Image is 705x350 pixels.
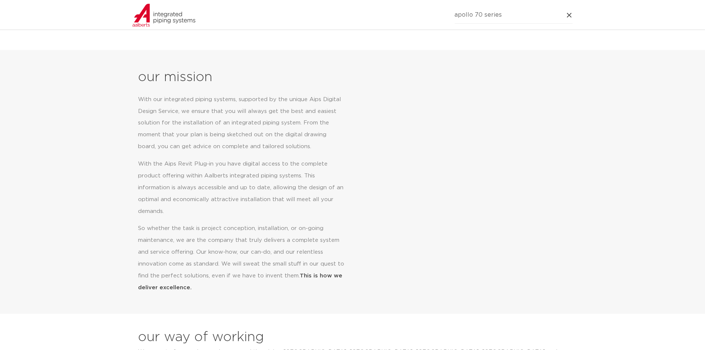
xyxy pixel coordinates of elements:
[454,7,573,24] input: search...
[138,69,355,86] h2: our mission
[138,158,344,217] p: With the Aips Revit Plug-in you have digital access to the complete product offering within Aalbe...
[138,94,344,153] p: With our integrated piping systems, supported by the unique Aips Digital Design Service, we ensur...
[138,223,344,294] p: So whether the task is project conception, installation, or on-going maintenance, we are the comp...
[138,329,264,346] h2: our way of working
[138,273,342,290] strong: This is how we deliver excellence.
